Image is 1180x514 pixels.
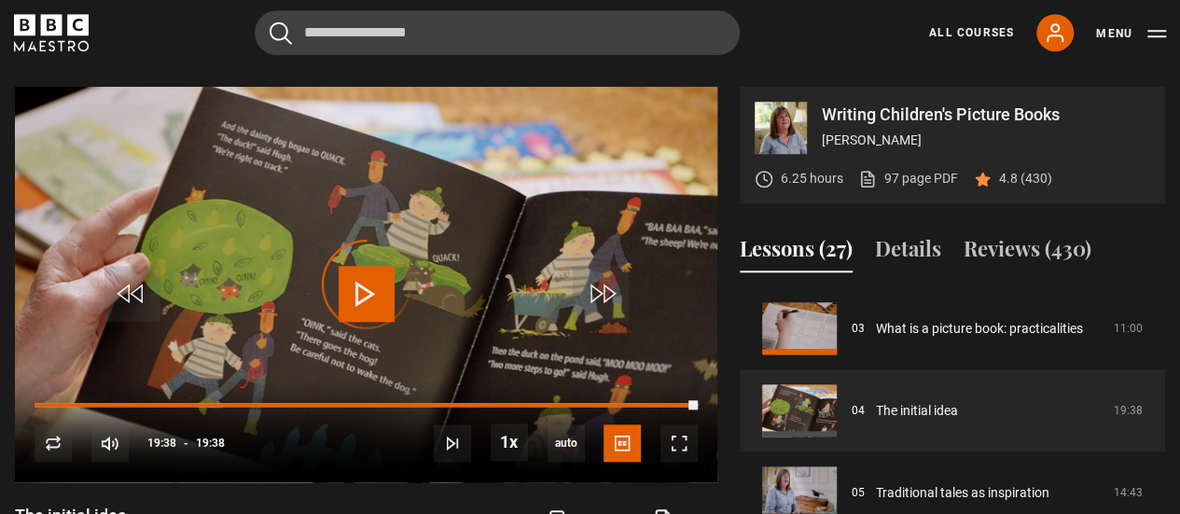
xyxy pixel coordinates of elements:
[35,424,72,462] button: Replay
[964,233,1091,272] button: Reviews (430)
[548,424,585,462] div: Current quality: 720p
[91,424,129,462] button: Mute
[35,403,698,407] div: Progress Bar
[14,14,89,51] svg: BBC Maestro
[822,106,1150,123] p: Writing Children's Picture Books
[999,169,1052,188] p: 4.8 (430)
[929,24,1014,41] a: All Courses
[876,483,1049,503] a: Traditional tales as inspiration
[740,233,853,272] button: Lessons (27)
[822,131,1150,150] p: [PERSON_NAME]
[147,426,176,460] span: 19:38
[434,424,471,462] button: Next Lesson
[660,424,698,462] button: Fullscreen
[255,10,740,55] input: Search
[491,424,528,461] button: Playback Rate
[876,319,1083,339] a: What is a picture book: practicalities
[858,169,958,188] a: 97 page PDF
[15,87,717,482] video-js: Video Player
[270,21,292,45] button: Submit the search query
[1096,24,1166,43] button: Toggle navigation
[548,424,585,462] span: auto
[184,437,188,450] span: -
[604,424,641,462] button: Captions
[196,426,225,460] span: 19:38
[876,401,958,421] a: The initial idea
[875,233,941,272] button: Details
[781,169,843,188] p: 6.25 hours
